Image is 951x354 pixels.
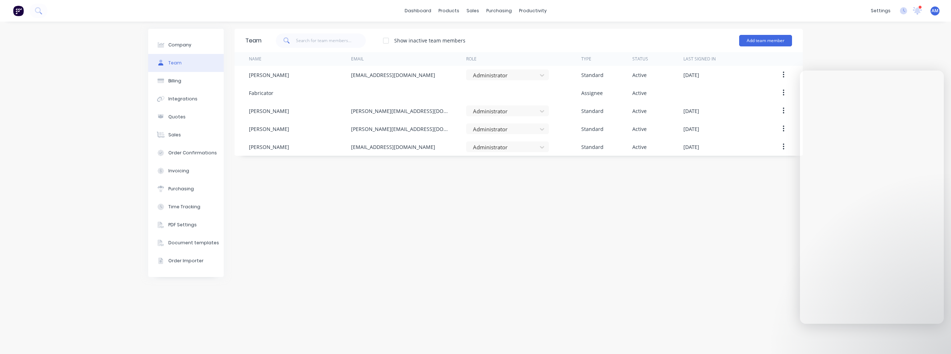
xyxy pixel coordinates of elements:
[148,72,224,90] button: Billing
[581,56,591,62] div: Type
[351,71,435,79] div: [EMAIL_ADDRESS][DOMAIN_NAME]
[148,144,224,162] button: Order Confirmations
[463,5,483,16] div: sales
[168,168,189,174] div: Invoicing
[351,107,452,115] div: [PERSON_NAME][EMAIL_ADDRESS][DOMAIN_NAME]
[632,71,647,79] div: Active
[148,216,224,234] button: PDF Settings
[148,234,224,252] button: Document templates
[168,96,197,102] div: Integrations
[483,5,515,16] div: purchasing
[148,252,224,270] button: Order Importer
[249,143,289,151] div: [PERSON_NAME]
[632,107,647,115] div: Active
[632,143,647,151] div: Active
[581,89,603,97] div: Assignee
[13,5,24,16] img: Factory
[739,35,792,46] button: Add team member
[249,71,289,79] div: [PERSON_NAME]
[683,107,699,115] div: [DATE]
[401,5,435,16] a: dashboard
[296,33,366,48] input: Search for team members...
[800,71,944,324] iframe: Intercom live chat
[249,56,261,62] div: Name
[683,125,699,133] div: [DATE]
[632,125,647,133] div: Active
[867,5,894,16] div: settings
[927,330,944,347] iframe: Intercom live chat
[148,36,224,54] button: Company
[683,143,699,151] div: [DATE]
[249,107,289,115] div: [PERSON_NAME]
[632,56,648,62] div: Status
[168,150,217,156] div: Order Confirmations
[394,37,465,44] div: Show inactive team members
[168,42,191,48] div: Company
[168,204,200,210] div: Time Tracking
[683,71,699,79] div: [DATE]
[168,60,182,66] div: Team
[168,258,204,264] div: Order Importer
[581,143,604,151] div: Standard
[581,71,604,79] div: Standard
[148,54,224,72] button: Team
[249,125,289,133] div: [PERSON_NAME]
[351,143,435,151] div: [EMAIL_ADDRESS][DOMAIN_NAME]
[932,8,938,14] span: AM
[435,5,463,16] div: products
[351,125,452,133] div: [PERSON_NAME][EMAIL_ADDRESS][DOMAIN_NAME]
[148,90,224,108] button: Integrations
[168,132,181,138] div: Sales
[148,126,224,144] button: Sales
[168,240,219,246] div: Document templates
[683,56,716,62] div: Last signed in
[632,89,647,97] div: Active
[168,222,197,228] div: PDF Settings
[245,36,261,45] div: Team
[581,107,604,115] div: Standard
[168,78,181,84] div: Billing
[148,180,224,198] button: Purchasing
[168,114,186,120] div: Quotes
[351,56,364,62] div: Email
[168,186,194,192] div: Purchasing
[148,108,224,126] button: Quotes
[249,89,273,97] div: Fabricator
[581,125,604,133] div: Standard
[148,198,224,216] button: Time Tracking
[515,5,550,16] div: productivity
[148,162,224,180] button: Invoicing
[466,56,477,62] div: Role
